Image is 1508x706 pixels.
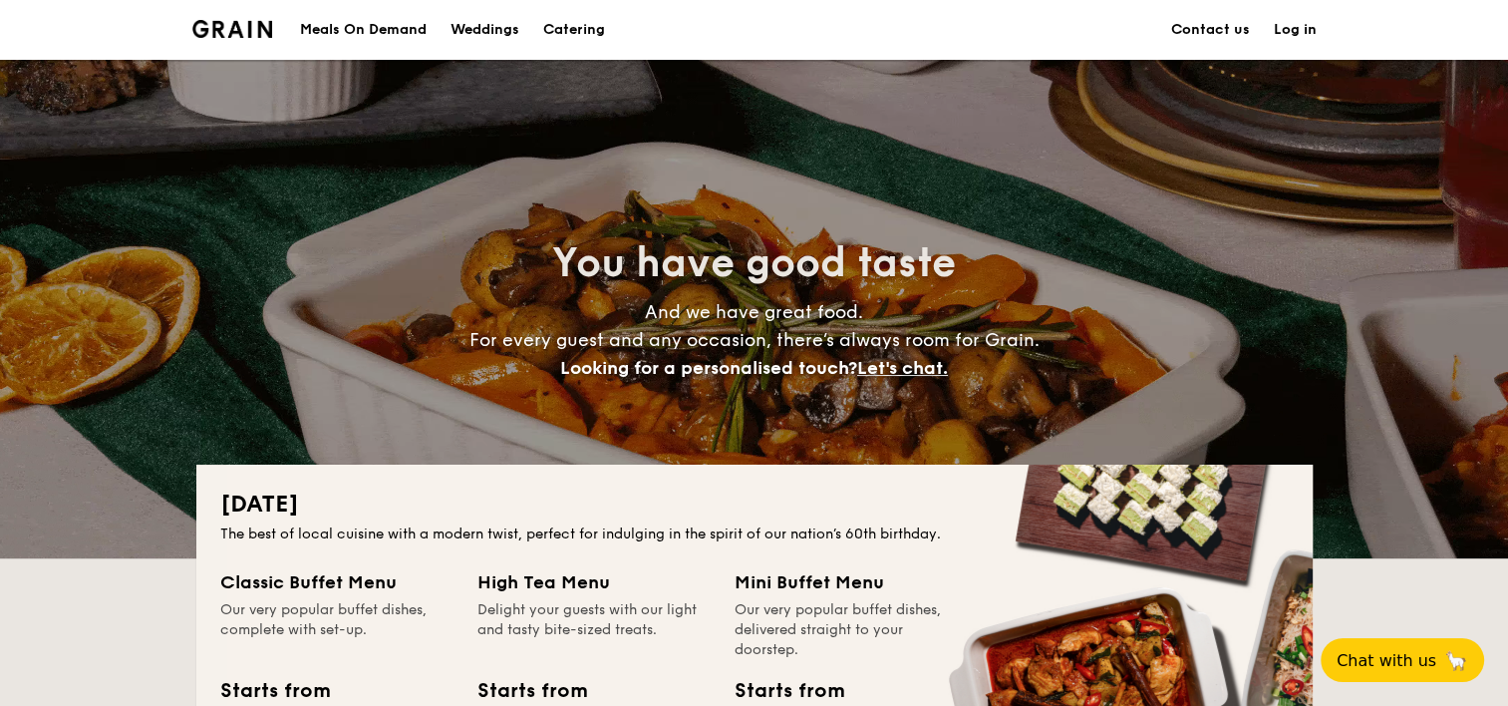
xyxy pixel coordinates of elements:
[192,20,273,38] img: Grain
[857,357,948,379] span: Let's chat.
[560,357,857,379] span: Looking for a personalised touch?
[477,600,711,660] div: Delight your guests with our light and tasty bite-sized treats.
[1444,649,1468,672] span: 🦙
[220,489,1289,521] h2: [DATE]
[220,525,1289,544] div: The best of local cuisine with a modern twist, perfect for indulging in the spirit of our nation’...
[220,676,329,706] div: Starts from
[469,301,1040,379] span: And we have great food. For every guest and any occasion, there’s always room for Grain.
[220,568,453,596] div: Classic Buffet Menu
[735,568,968,596] div: Mini Buffet Menu
[477,676,586,706] div: Starts from
[552,239,956,287] span: You have good taste
[477,568,711,596] div: High Tea Menu
[735,600,968,660] div: Our very popular buffet dishes, delivered straight to your doorstep.
[220,600,453,660] div: Our very popular buffet dishes, complete with set-up.
[1321,638,1484,682] button: Chat with us🦙
[1337,651,1436,670] span: Chat with us
[192,20,273,38] a: Logotype
[735,676,843,706] div: Starts from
